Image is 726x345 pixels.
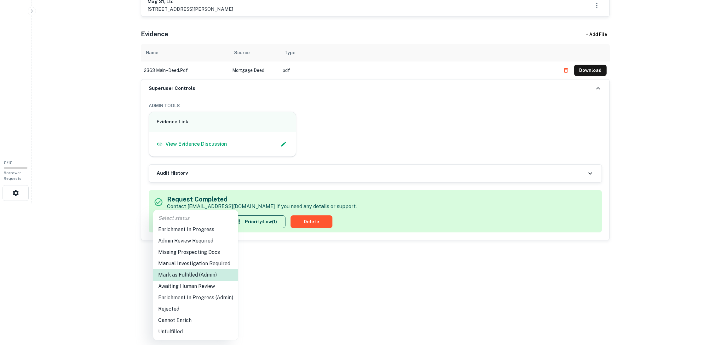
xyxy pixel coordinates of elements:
[153,247,238,258] li: Missing Prospecting Docs
[153,269,238,281] li: Mark as Fulfilled (Admin)
[153,303,238,315] li: Rejected
[694,295,726,325] iframe: Chat Widget
[153,281,238,292] li: Awaiting Human Review
[153,315,238,326] li: Cannot Enrich
[153,258,238,269] li: Manual Investigation Required
[153,292,238,303] li: Enrichment In Progress (Admin)
[153,235,238,247] li: Admin Review Required
[153,326,238,337] li: Unfulfilled
[153,224,238,235] li: Enrichment In Progress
